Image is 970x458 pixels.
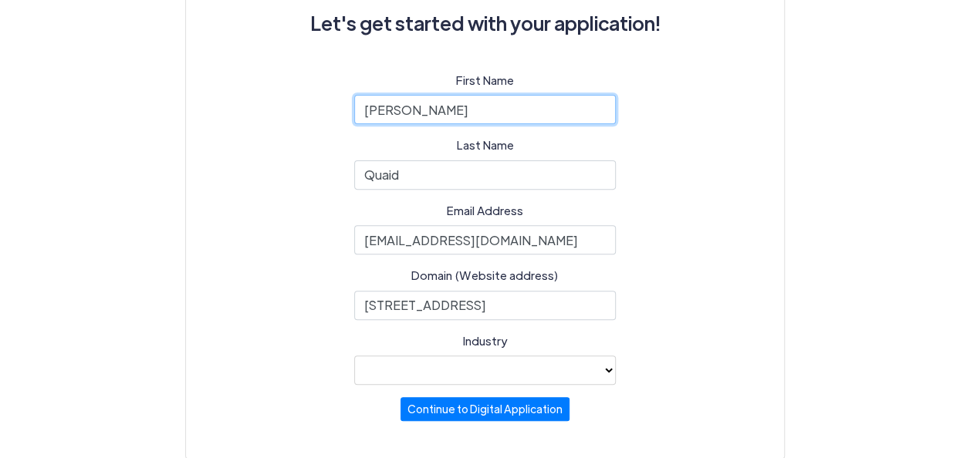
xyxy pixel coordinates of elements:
label: First Name [456,72,514,89]
h3: Let's get started with your application! [223,4,747,42]
label: Industry [463,332,507,350]
button: Continue to Digital Application [401,397,569,421]
iframe: Chat Widget [713,291,970,458]
label: Domain (Website address) [411,267,559,285]
label: Email Address [447,202,523,220]
label: Last Name [457,136,514,154]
